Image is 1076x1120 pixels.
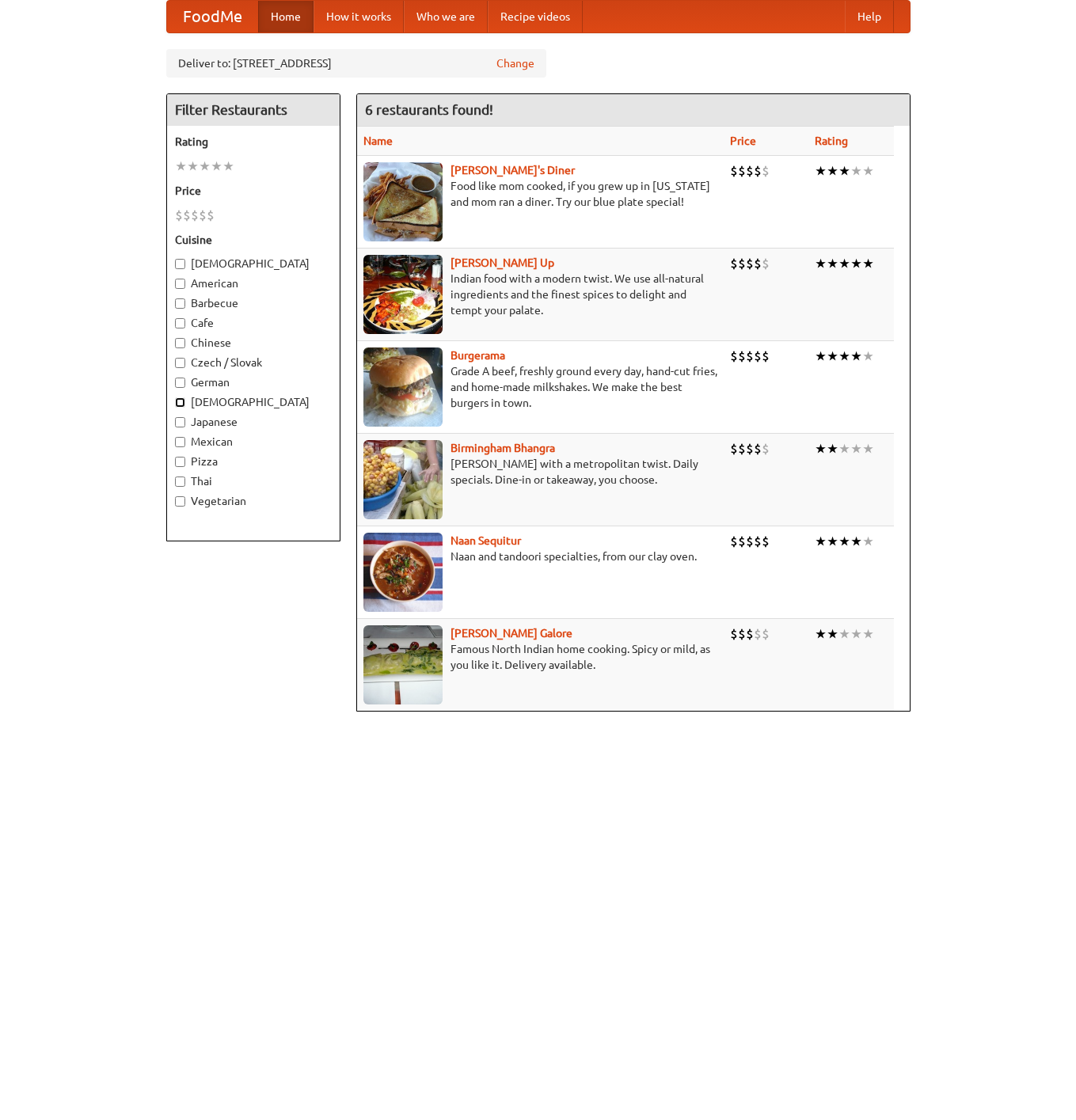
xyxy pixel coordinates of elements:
[175,338,185,348] input: Chinese
[762,533,770,550] li: $
[175,232,332,248] h5: Cuisine
[738,347,746,365] li: $
[363,178,717,210] p: Food like mom cooked, if you grew up in [US_STATE] and mom ran a diner. Try our blue plate special!
[738,625,746,643] li: $
[175,295,332,311] label: Barbecue
[363,347,443,427] img: burgerama.jpg
[187,158,199,175] li: ★
[175,355,332,370] label: Czech / Slovak
[862,625,874,643] li: ★
[746,347,754,365] li: $
[754,625,762,643] li: $
[738,533,746,550] li: $
[827,255,838,272] li: ★
[363,456,717,488] p: [PERSON_NAME] with a metropolitan twist. Daily specials. Dine-in or takeaway, you choose.
[363,549,717,564] p: Naan and tandoori specialties, from our clay oven.
[363,135,393,147] a: Name
[862,162,874,180] li: ★
[175,394,332,410] label: [DEMOGRAPHIC_DATA]
[746,625,754,643] li: $
[199,207,207,224] li: $
[451,627,572,640] b: [PERSON_NAME] Galore
[754,440,762,457] li: $
[363,440,443,519] img: bhangra.jpg
[762,625,770,643] li: $
[746,533,754,550] li: $
[488,1,583,32] a: Recipe videos
[451,534,521,547] b: Naan Sequitur
[815,255,827,272] li: ★
[738,255,746,272] li: $
[838,255,850,272] li: ★
[862,255,874,272] li: ★
[850,533,862,550] li: ★
[191,207,199,224] li: $
[838,162,850,180] li: ★
[815,533,827,550] li: ★
[167,1,258,32] a: FoodMe
[222,158,234,175] li: ★
[730,347,738,365] li: $
[827,162,838,180] li: ★
[730,162,738,180] li: $
[258,1,314,32] a: Home
[815,162,827,180] li: ★
[363,271,717,318] p: Indian food with a modern twist. We use all-natural ingredients and the finest spices to delight ...
[827,625,838,643] li: ★
[451,442,555,454] b: Birmingham Bhangra
[762,162,770,180] li: $
[762,440,770,457] li: $
[496,55,534,71] a: Change
[746,440,754,457] li: $
[754,255,762,272] li: $
[838,440,850,457] li: ★
[404,1,488,32] a: Who we are
[175,335,332,351] label: Chinese
[850,625,862,643] li: ★
[746,255,754,272] li: $
[175,397,185,408] input: [DEMOGRAPHIC_DATA]
[815,625,827,643] li: ★
[451,256,554,269] a: [PERSON_NAME] Up
[363,255,443,334] img: curryup.jpg
[175,256,332,271] label: [DEMOGRAPHIC_DATA]
[363,533,443,612] img: naansequitur.jpg
[166,49,546,78] div: Deliver to: [STREET_ADDRESS]
[838,533,850,550] li: ★
[363,641,717,673] p: Famous North Indian home cooking. Spicy or mild, as you like it. Delivery available.
[175,434,332,450] label: Mexican
[862,533,874,550] li: ★
[850,440,862,457] li: ★
[175,374,332,390] label: German
[175,496,185,507] input: Vegetarian
[175,476,185,487] input: Thai
[175,454,332,469] label: Pizza
[762,255,770,272] li: $
[363,162,443,241] img: sallys.jpg
[738,440,746,457] li: $
[730,440,738,457] li: $
[850,162,862,180] li: ★
[845,1,894,32] a: Help
[175,417,185,427] input: Japanese
[175,158,187,175] li: ★
[175,378,185,388] input: German
[730,255,738,272] li: $
[199,158,211,175] li: ★
[754,347,762,365] li: $
[730,135,756,147] a: Price
[363,363,717,411] p: Grade A beef, freshly ground every day, hand-cut fries, and home-made milkshakes. We make the bes...
[827,440,838,457] li: ★
[183,207,191,224] li: $
[730,533,738,550] li: $
[730,625,738,643] li: $
[175,318,185,328] input: Cafe
[175,414,332,430] label: Japanese
[838,347,850,365] li: ★
[211,158,222,175] li: ★
[207,207,215,224] li: $
[738,162,746,180] li: $
[451,164,575,177] b: [PERSON_NAME]'s Diner
[175,134,332,150] h5: Rating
